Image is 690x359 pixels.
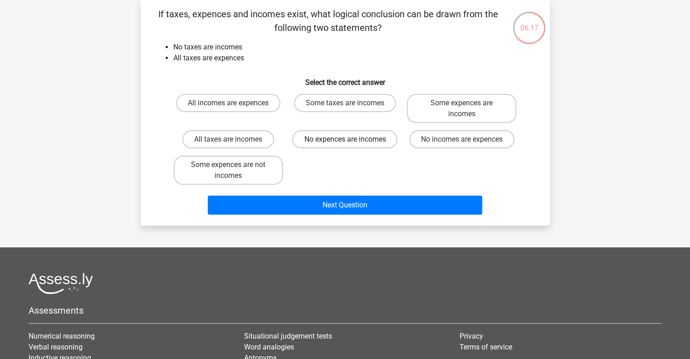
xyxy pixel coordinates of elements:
label: All taxes are incomes [182,130,274,148]
label: Some expences are not incomes [174,156,283,185]
a: Terms of service [460,343,512,351]
label: Some taxes are incomes [294,94,396,112]
a: Situational judgement tests [244,332,332,340]
div: 06:17 [512,11,546,34]
label: Some expences are incomes [407,94,516,123]
h5: Assessments [29,305,661,316]
a: Privacy [460,332,483,340]
a: Numerical reasoning [29,332,95,340]
h6: Select the correct answer [155,71,535,87]
li: All taxes are expences [173,53,535,64]
a: Word analogies [244,343,294,351]
img: Assessly logo [29,273,93,294]
button: Next Question [208,196,482,215]
label: All incomes are expences [176,94,280,112]
label: No incomes are expences [409,130,514,148]
li: No taxes are incomes [173,42,535,53]
label: No expences are incomes [292,130,397,148]
a: Verbal reasoning [29,343,83,351]
p: If taxes, expences and incomes exist, what logical conclusion can be drawn from the following two... [155,7,501,34]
